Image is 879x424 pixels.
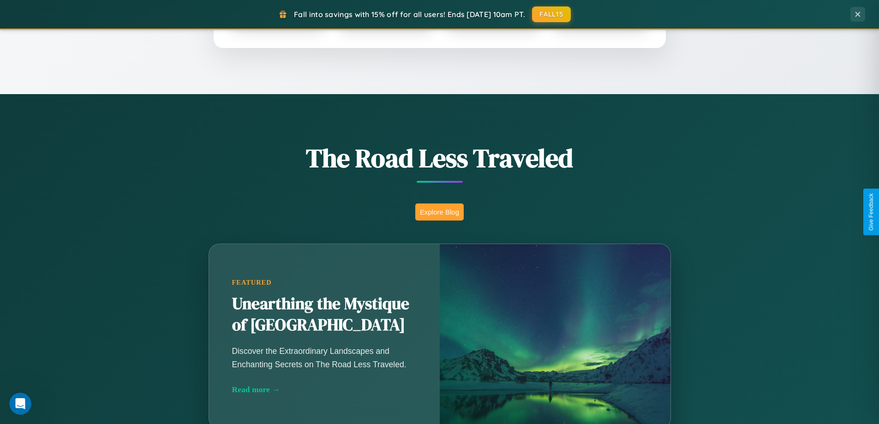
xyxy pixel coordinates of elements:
span: Fall into savings with 15% off for all users! Ends [DATE] 10am PT. [294,10,525,19]
div: Give Feedback [868,193,874,231]
h1: The Road Less Traveled [163,140,717,176]
button: Explore Blog [415,203,464,221]
div: Featured [232,279,417,287]
div: Read more → [232,385,417,394]
p: Discover the Extraordinary Landscapes and Enchanting Secrets on The Road Less Traveled. [232,345,417,370]
h2: Unearthing the Mystique of [GEOGRAPHIC_DATA] [232,293,417,336]
iframe: Intercom live chat [9,393,31,415]
button: FALL15 [532,6,571,22]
